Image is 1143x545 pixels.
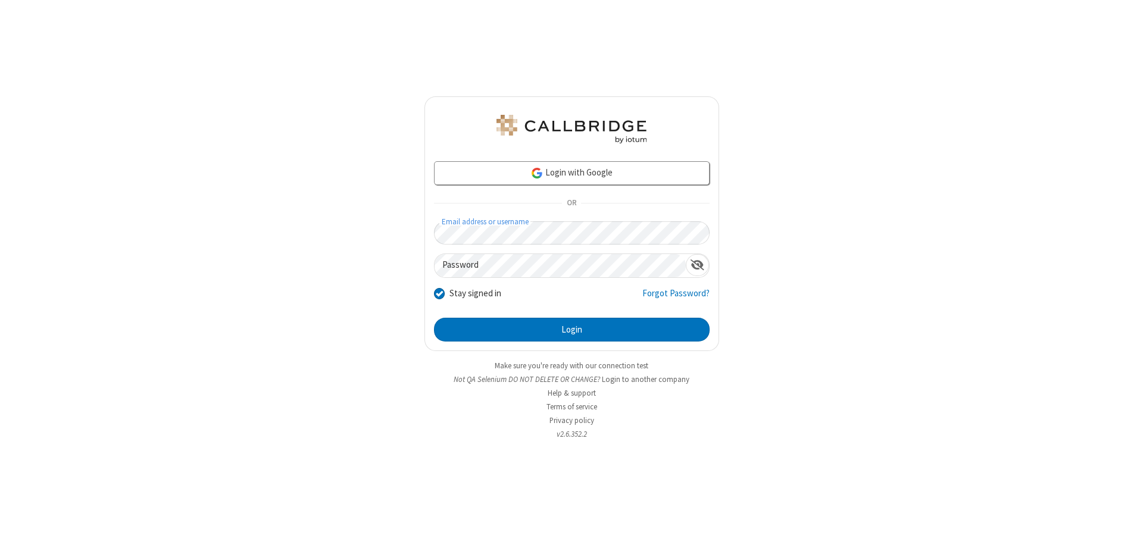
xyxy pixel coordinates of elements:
img: QA Selenium DO NOT DELETE OR CHANGE [494,115,649,143]
a: Forgot Password? [642,287,710,309]
label: Stay signed in [449,287,501,300]
button: Login to another company [602,374,689,385]
img: google-icon.png [530,167,544,180]
div: Show password [686,254,709,276]
li: v2.6.352.2 [424,428,719,440]
input: Password [435,254,686,277]
input: Email address or username [434,221,710,245]
li: Not QA Selenium DO NOT DELETE OR CHANGE? [424,374,719,385]
span: OR [562,195,581,212]
a: Terms of service [546,402,597,412]
a: Help & support [548,388,596,398]
button: Login [434,318,710,342]
a: Make sure you're ready with our connection test [495,361,648,371]
a: Privacy policy [549,415,594,425]
a: Login with Google [434,161,710,185]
